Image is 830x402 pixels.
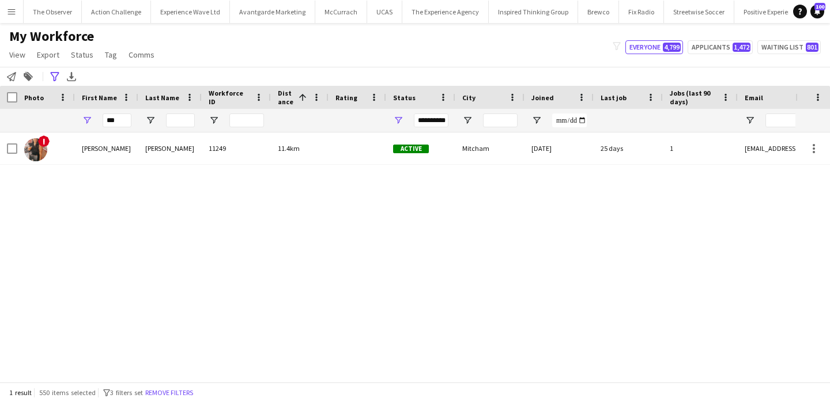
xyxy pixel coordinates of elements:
[402,1,489,23] button: The Experience Agency
[664,1,734,23] button: Streetwise Soccer
[82,115,92,126] button: Open Filter Menu
[145,115,156,126] button: Open Filter Menu
[82,93,117,102] span: First Name
[531,115,542,126] button: Open Filter Menu
[48,70,62,84] app-action-btn: Advanced filters
[670,89,717,106] span: Jobs (last 90 days)
[594,132,663,164] div: 25 days
[39,388,96,397] span: 550 items selected
[24,138,47,161] img: Payal Patel
[278,144,300,153] span: 11.4km
[393,93,416,102] span: Status
[21,70,35,84] app-action-btn: Add to tag
[129,50,154,60] span: Comms
[367,1,402,23] button: UCAS
[24,93,44,102] span: Photo
[810,5,824,18] a: 100
[103,113,131,127] input: First Name Filter Input
[145,93,179,102] span: Last Name
[138,132,202,164] div: [PERSON_NAME]
[619,1,664,23] button: Fix Radio
[663,43,681,52] span: 4,799
[124,47,159,62] a: Comms
[143,386,195,399] button: Remove filters
[462,115,473,126] button: Open Filter Menu
[5,47,30,62] a: View
[229,113,264,127] input: Workforce ID Filter Input
[489,1,578,23] button: Inspired Thinking Group
[745,115,755,126] button: Open Filter Menu
[209,115,219,126] button: Open Filter Menu
[151,1,230,23] button: Experience Wave Ltd
[230,1,315,23] button: Avantgarde Marketing
[483,113,518,127] input: City Filter Input
[625,40,683,54] button: Everyone4,799
[9,50,25,60] span: View
[601,93,627,102] span: Last job
[531,93,554,102] span: Joined
[552,113,587,127] input: Joined Filter Input
[166,113,195,127] input: Last Name Filter Input
[455,132,525,164] div: Mitcham
[105,50,117,60] span: Tag
[814,3,825,10] span: 100
[202,132,271,164] div: 11249
[335,93,357,102] span: Rating
[71,50,93,60] span: Status
[578,1,619,23] button: Brewco
[525,132,594,164] div: [DATE]
[100,47,122,62] a: Tag
[663,132,738,164] div: 1
[9,28,94,45] span: My Workforce
[65,70,78,84] app-action-btn: Export XLSX
[32,47,64,62] a: Export
[806,43,818,52] span: 801
[37,50,59,60] span: Export
[393,115,403,126] button: Open Filter Menu
[393,145,429,153] span: Active
[38,135,50,147] span: !
[5,70,18,84] app-action-btn: Notify workforce
[75,132,138,164] div: [PERSON_NAME]
[734,1,809,23] button: Positive Experience
[757,40,821,54] button: Waiting list801
[66,47,98,62] a: Status
[315,1,367,23] button: McCurrach
[462,93,476,102] span: City
[24,1,82,23] button: The Observer
[110,388,143,397] span: 3 filters set
[733,43,750,52] span: 1,472
[209,89,250,106] span: Workforce ID
[688,40,753,54] button: Applicants1,472
[278,89,294,106] span: Distance
[745,93,763,102] span: Email
[82,1,151,23] button: Action Challenge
